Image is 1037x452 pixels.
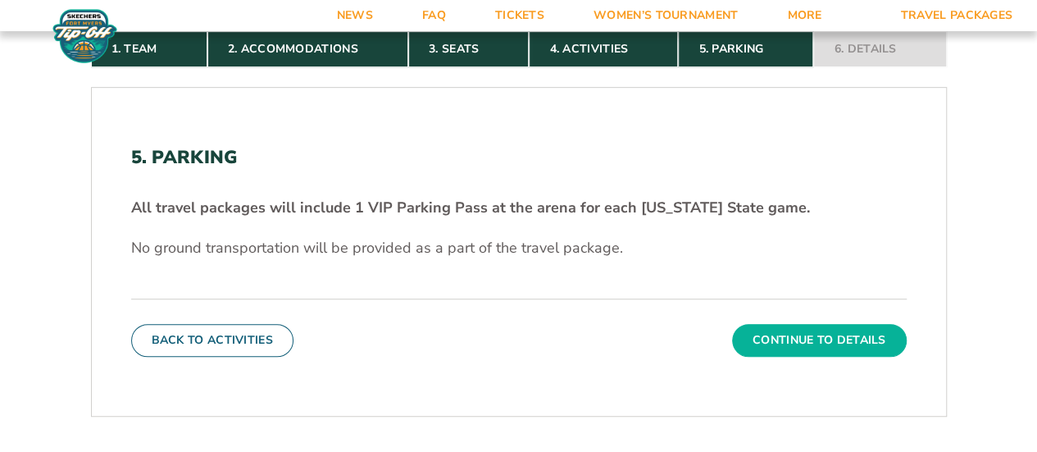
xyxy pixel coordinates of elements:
button: Back To Activities [131,324,293,357]
h2: 5. Parking [131,147,907,168]
p: No ground transportation will be provided as a part of the travel package. [131,238,907,258]
button: Continue To Details [732,324,907,357]
a: 3. Seats [408,31,529,67]
strong: All travel packages will include 1 VIP Parking Pass at the arena for each [US_STATE] State game. [131,198,810,217]
img: Fort Myers Tip-Off [49,8,121,64]
a: 2. Accommodations [207,31,408,67]
a: 4. Activities [529,31,678,67]
a: 1. Team [91,31,207,67]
